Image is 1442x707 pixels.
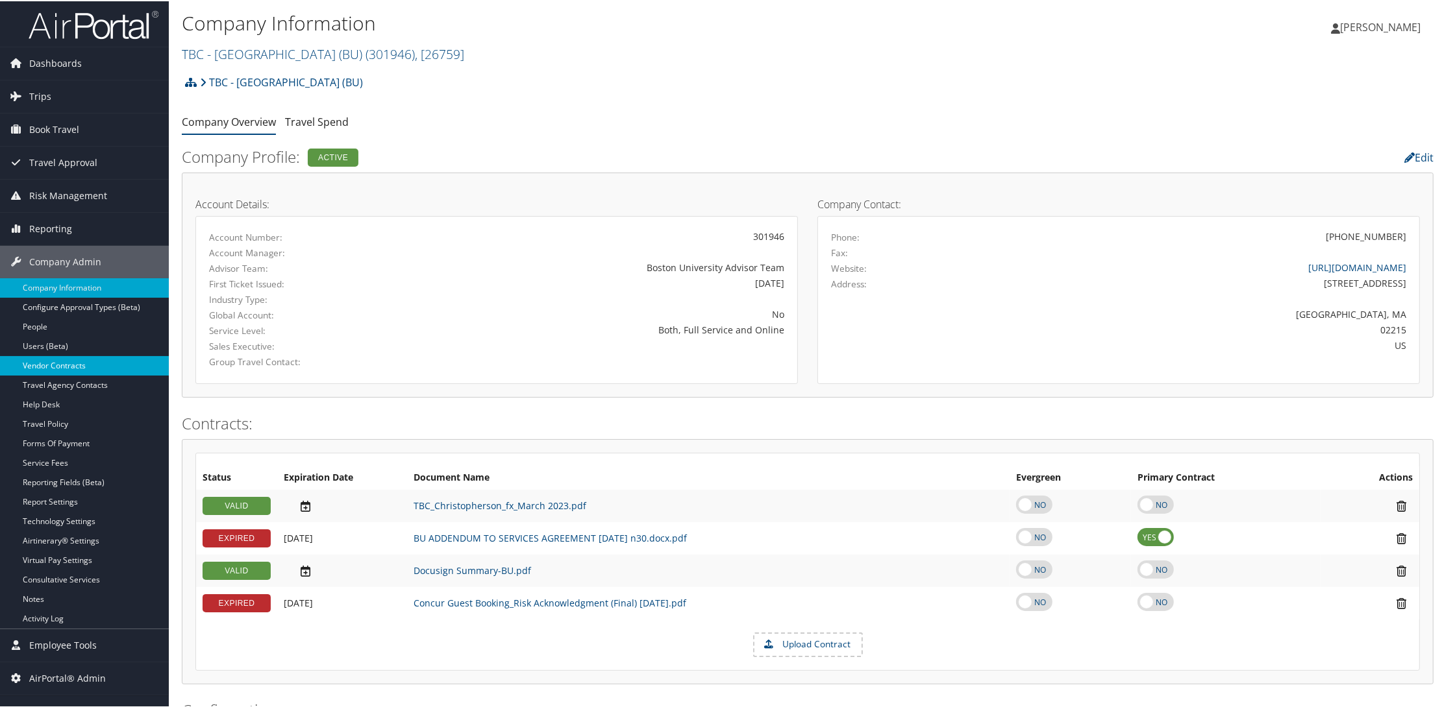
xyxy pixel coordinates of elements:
[980,306,1406,320] div: [GEOGRAPHIC_DATA], MA
[196,465,277,488] th: Status
[182,8,1016,36] h1: Company Information
[203,593,271,611] div: EXPIRED
[203,496,271,514] div: VALID
[285,114,349,128] a: Travel Spend
[182,44,464,62] a: TBC - [GEOGRAPHIC_DATA] (BU)
[1390,563,1413,577] i: Remove Contract
[1010,465,1131,488] th: Evergreen
[209,245,388,258] label: Account Manager:
[284,595,313,608] span: [DATE]
[182,114,276,128] a: Company Overview
[414,531,687,543] a: BU ADDENDUM TO SERVICES AGREEMENT [DATE] n30.docx.pdf
[200,68,363,94] a: TBC - [GEOGRAPHIC_DATA] (BU)
[284,498,401,512] div: Add/Edit Date
[308,147,358,165] div: Active
[980,275,1406,289] div: [STREET_ADDRESS]
[415,44,464,62] span: , [ 26759 ]
[284,596,401,608] div: Add/Edit Date
[209,230,388,243] label: Account Number:
[29,628,97,660] span: Employee Tools
[209,292,388,305] label: Industry Type:
[1326,228,1406,242] div: [PHONE_NUMBER]
[182,145,1010,167] h2: Company Profile:
[414,563,531,575] a: Docusign Summary-BU.pdf
[284,531,313,543] span: [DATE]
[1404,149,1434,163] a: Edit
[407,228,784,242] div: 301946
[407,275,784,289] div: [DATE]
[407,259,784,273] div: Boston University Advisor Team
[414,595,686,608] a: Concur Guest Booking_Risk Acknowledgment (Final) [DATE].pdf
[831,230,860,243] label: Phone:
[817,198,1420,208] h4: Company Contact:
[209,261,388,274] label: Advisor Team:
[29,112,79,145] span: Book Travel
[209,323,388,336] label: Service Level:
[1131,465,1321,488] th: Primary Contract
[209,354,388,367] label: Group Travel Contact:
[182,411,1434,433] h2: Contracts:
[284,531,401,543] div: Add/Edit Date
[29,79,51,112] span: Trips
[284,563,401,577] div: Add/Edit Date
[203,560,271,579] div: VALID
[1308,260,1406,272] a: [URL][DOMAIN_NAME]
[29,8,158,39] img: airportal-logo.png
[831,276,867,289] label: Address:
[1390,498,1413,512] i: Remove Contract
[29,46,82,78] span: Dashboards
[209,307,388,320] label: Global Account:
[1321,465,1419,488] th: Actions
[277,465,407,488] th: Expiration Date
[29,145,97,178] span: Travel Approval
[203,528,271,546] div: EXPIRED
[29,245,101,277] span: Company Admin
[29,211,72,244] span: Reporting
[29,178,107,211] span: Risk Management
[1390,531,1413,544] i: Remove Contract
[980,322,1406,335] div: 02215
[209,339,388,352] label: Sales Executive:
[195,198,798,208] h4: Account Details:
[980,337,1406,351] div: US
[414,498,586,510] a: TBC_Christopherson_fx_March 2023.pdf
[407,306,784,320] div: No
[209,276,388,289] label: First Ticket Issued:
[754,632,862,654] label: Upload Contract
[1331,6,1434,45] a: [PERSON_NAME]
[831,261,867,274] label: Website:
[407,322,784,335] div: Both, Full Service and Online
[1340,19,1421,33] span: [PERSON_NAME]
[831,245,848,258] label: Fax:
[1390,595,1413,609] i: Remove Contract
[366,44,415,62] span: ( 301946 )
[29,661,106,693] span: AirPortal® Admin
[407,465,1010,488] th: Document Name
